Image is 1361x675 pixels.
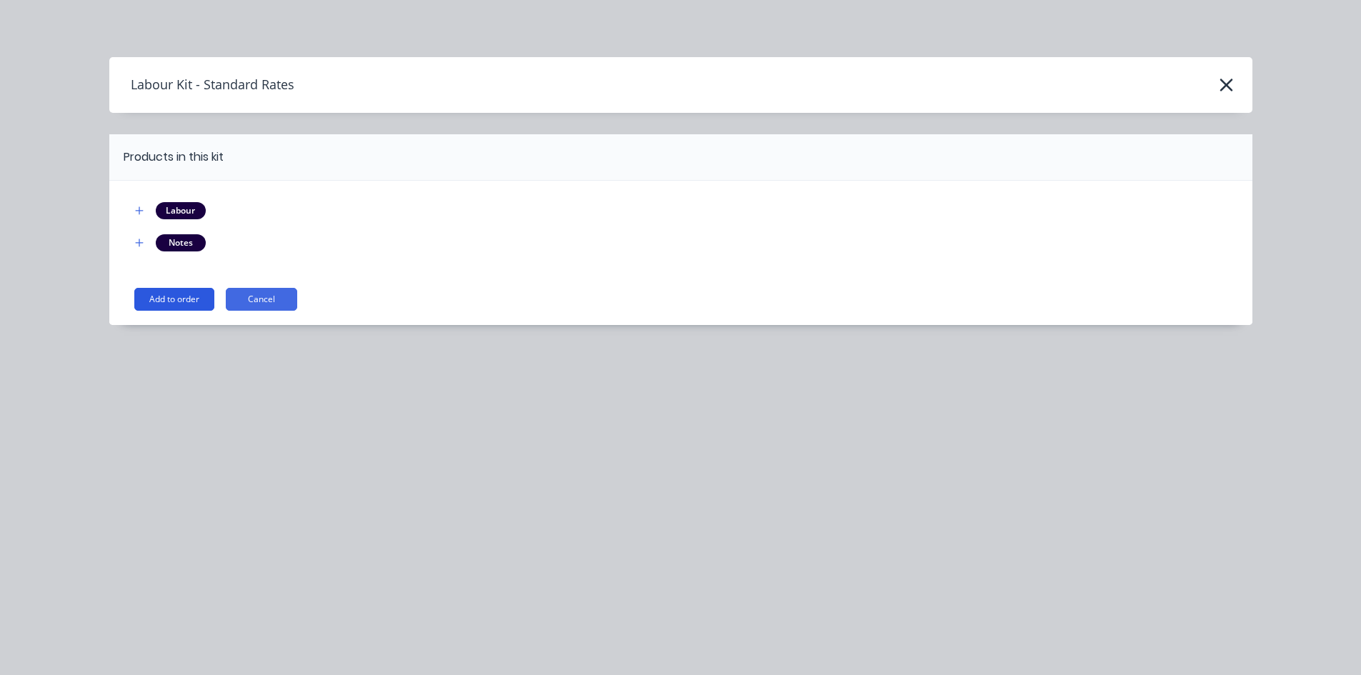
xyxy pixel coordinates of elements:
div: Notes [156,234,206,251]
h4: Labour Kit - Standard Rates [109,71,294,99]
div: Products in this kit [124,149,224,166]
button: Cancel [226,288,297,311]
div: Labour [156,202,206,219]
button: Add to order [134,288,214,311]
